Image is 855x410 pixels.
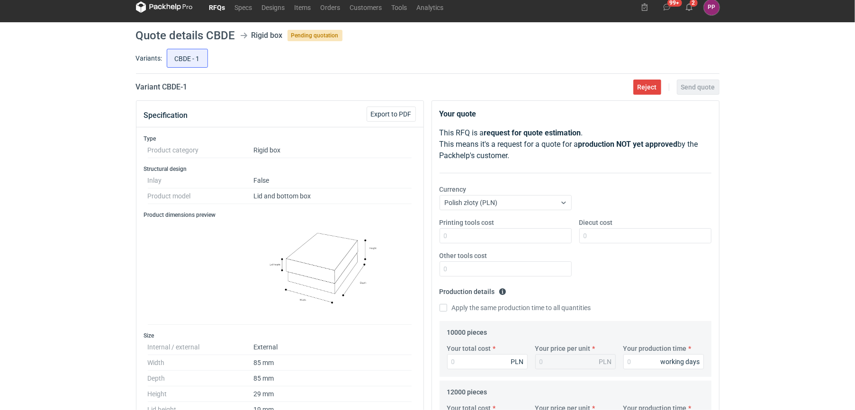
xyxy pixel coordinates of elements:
[638,84,657,90] span: Reject
[148,371,253,386] dt: Depth
[367,107,416,122] button: Export to PDF
[253,223,412,321] img: lid_and_bottom_box
[290,1,316,13] a: Items
[148,173,253,188] dt: Inlay
[440,228,572,243] input: 0
[440,185,467,194] label: Currency
[136,81,188,93] h2: Variant CBDE - 1
[677,80,720,95] button: Send quote
[230,1,257,13] a: Specs
[252,30,283,41] div: Rigid box
[253,188,412,204] dd: Lid and bottom box
[205,1,230,13] a: RFQs
[148,339,253,355] dt: Internal / external
[579,228,711,243] input: 0
[440,303,591,312] label: Apply the same production time to all quantities
[253,355,412,371] dd: 85 mm
[412,1,449,13] a: Analytics
[144,211,416,219] h3: Product dimensions preview
[633,80,661,95] button: Reject
[148,143,253,158] dt: Product category
[440,251,487,260] label: Other tools cost
[253,173,412,188] dd: False
[144,104,188,127] button: Specification
[681,84,715,90] span: Send quote
[371,111,412,117] span: Export to PDF
[167,49,208,68] label: CBDE - 1
[623,354,704,369] input: 0
[345,1,387,13] a: Customers
[387,1,412,13] a: Tools
[445,199,498,206] span: Polish złoty (PLN)
[288,30,342,41] span: Pending quotation
[440,218,495,227] label: Printing tools cost
[257,1,290,13] a: Designs
[253,386,412,402] dd: 29 mm
[440,127,711,161] p: This RFQ is a . This means it's a request for a quote for a by the Packhelp's customer.
[578,140,678,149] strong: production NOT yet approved
[253,143,412,158] dd: Rigid box
[447,384,487,396] legend: 12000 pieces
[136,30,235,41] h1: Quote details CBDE
[535,344,591,353] label: Your price per unit
[447,325,487,336] legend: 10000 pieces
[148,386,253,402] dt: Height
[144,135,416,143] h3: Type
[623,344,687,353] label: Your production time
[579,218,613,227] label: Diecut cost
[148,355,253,371] dt: Width
[447,354,528,369] input: 0
[440,109,477,118] strong: Your quote
[144,332,416,339] h3: Size
[440,284,506,295] legend: Production details
[136,1,193,13] svg: Packhelp Pro
[253,339,412,355] dd: External
[440,261,572,276] input: 0
[447,344,491,353] label: Your total cost
[484,128,581,137] strong: request for quote estimation
[148,188,253,204] dt: Product model
[144,165,416,173] h3: Structural design
[136,53,162,63] label: Variants:
[511,357,524,366] div: PLN
[253,371,412,386] dd: 85 mm
[316,1,345,13] a: Orders
[661,357,700,366] div: working days
[599,357,612,366] div: PLN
